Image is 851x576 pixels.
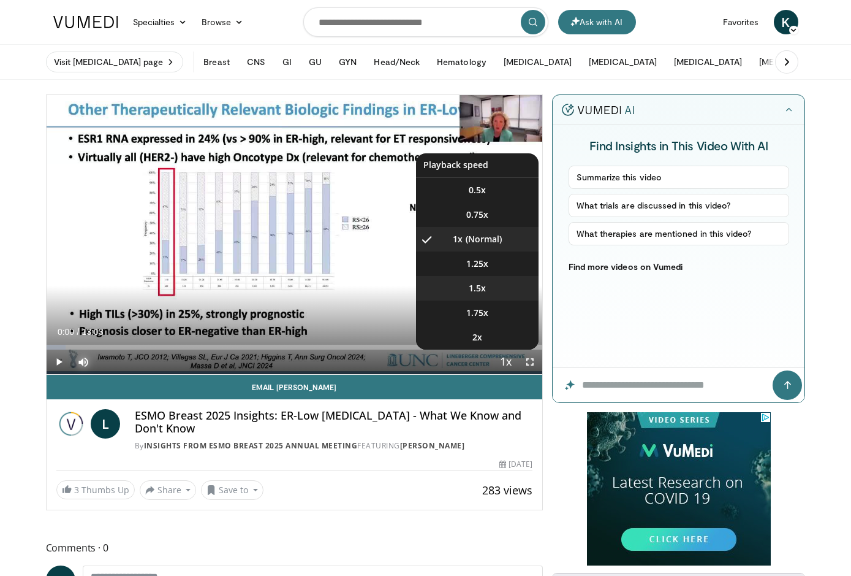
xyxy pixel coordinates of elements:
[562,104,634,116] img: vumedi-ai-logo.v2.svg
[135,409,533,436] h4: ESMO Breast 2025 Insights: ER-Low [MEDICAL_DATA] - What We Know and Don't Know
[47,350,71,374] button: Play
[581,50,664,74] button: [MEDICAL_DATA]
[47,95,543,375] video-js: Video Player
[275,50,299,74] button: GI
[469,282,486,294] span: 1.5x
[472,331,482,344] span: 2x
[58,327,74,337] span: 0:00
[466,209,488,221] span: 0.75x
[56,409,86,439] img: Insights from ESMO Breast 2025 Annual Meeting
[569,137,790,153] h4: Find Insights in This Video With AI
[140,480,197,500] button: Share
[518,350,542,374] button: Fullscreen
[569,261,790,272] p: Find more videos on Vumedi
[429,50,494,74] button: Hematology
[91,409,120,439] a: L
[774,10,798,34] a: K
[46,540,543,556] span: Comments 0
[453,233,463,245] span: 1x
[558,10,636,34] button: Ask with AI
[201,480,263,500] button: Save to
[716,10,766,34] a: Favorites
[194,10,251,34] a: Browse
[496,50,579,74] button: [MEDICAL_DATA]
[752,50,834,74] button: [MEDICAL_DATA]
[71,350,96,374] button: Mute
[482,483,532,497] span: 283 views
[667,50,749,74] button: [MEDICAL_DATA]
[56,480,135,499] a: 3 Thumbs Up
[366,50,427,74] button: Head/Neck
[569,194,790,217] button: What trials are discussed in this video?
[81,327,103,337] span: 13:03
[331,50,364,74] button: GYN
[569,222,790,245] button: What therapies are mentioned in this video?
[74,484,79,496] span: 3
[126,10,195,34] a: Specialties
[46,52,184,72] a: Visit [MEDICAL_DATA] page
[77,327,80,337] span: /
[53,16,118,28] img: VuMedi Logo
[466,307,488,319] span: 1.75x
[301,50,329,74] button: GU
[303,7,548,37] input: Search topics, interventions
[400,440,465,451] a: [PERSON_NAME]
[466,258,488,270] span: 1.25x
[499,459,532,470] div: [DATE]
[47,345,543,350] div: Progress Bar
[135,440,533,451] div: By FEATURING
[240,50,273,74] button: CNS
[47,375,543,399] a: Email [PERSON_NAME]
[553,368,804,402] input: Question for the AI
[469,184,486,196] span: 0.5x
[493,350,518,374] button: Playback Rate
[196,50,236,74] button: Breast
[144,440,358,451] a: Insights from ESMO Breast 2025 Annual Meeting
[569,166,790,189] button: Summarize this video
[587,412,771,566] iframe: Advertisement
